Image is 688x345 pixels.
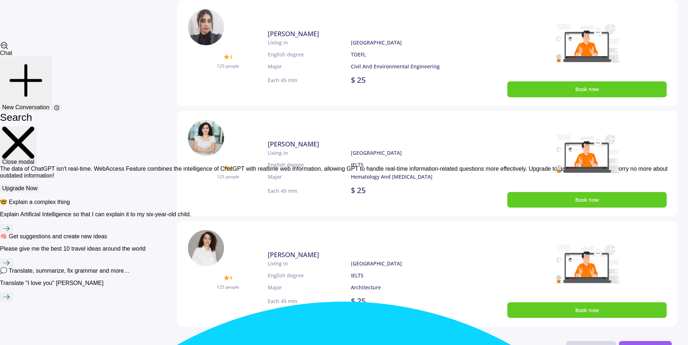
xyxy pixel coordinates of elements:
a: [PERSON_NAME] [268,250,467,260]
span: [PERSON_NAME] [268,250,319,259]
p: $ 25 [351,185,366,196]
p: Living in [268,260,351,267]
p: Each 45 min [268,187,297,195]
button: Book now [507,81,667,97]
span: 125 people [217,63,239,69]
p: English degree [268,51,351,58]
p: Hematology And [MEDICAL_DATA] [351,173,467,180]
span: 125 people [217,284,239,290]
p: Major [268,284,351,291]
span: [PERSON_NAME] [268,29,319,38]
p: Major [268,173,351,180]
p: TOEFL [351,51,467,58]
span: Close modal [2,159,34,165]
p: Each 45 min [268,297,297,305]
span: 125 people [217,174,239,180]
p: Civil And Environmental Engineering [351,63,467,70]
p: Architecture [351,284,467,291]
p: Living in [268,39,351,46]
p: [GEOGRAPHIC_DATA] [351,39,467,46]
p: $ 25 [351,295,366,307]
span: 4 [229,53,232,61]
p: Each 45 min [268,76,297,84]
p: [GEOGRAPHIC_DATA] [351,149,467,157]
button: Book now [507,192,667,208]
p: English degree [268,272,351,279]
a: [PERSON_NAME] [268,139,467,149]
p: [GEOGRAPHIC_DATA] [351,260,467,267]
p: IELTS [351,272,467,279]
p: $ 25 [351,74,366,86]
p: IELTS [351,161,467,169]
span: New Conversation [2,104,50,110]
a: [PERSON_NAME] [268,29,467,39]
span: 4 [229,163,232,171]
p: Major [268,63,351,70]
p: English degree [268,161,351,169]
span: [PERSON_NAME] [268,140,319,148]
span: 4 [229,274,232,281]
p: Living in [268,149,351,157]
